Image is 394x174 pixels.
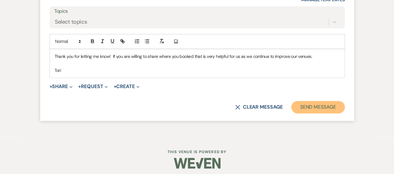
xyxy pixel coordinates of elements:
button: Clear message [235,105,282,110]
img: Weven Logo [174,152,221,174]
div: Select topics [55,18,87,26]
button: Create [113,84,139,89]
span: + [113,84,116,89]
span: + [50,84,52,89]
label: Topics [54,7,340,16]
button: Share [50,84,73,89]
button: Request [78,84,108,89]
p: Thank you for letting me know! If you are willing to share where you booked that is very helpful ... [55,53,340,60]
p: Tori [55,67,340,74]
button: Send Message [291,101,344,113]
span: + [78,84,81,89]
